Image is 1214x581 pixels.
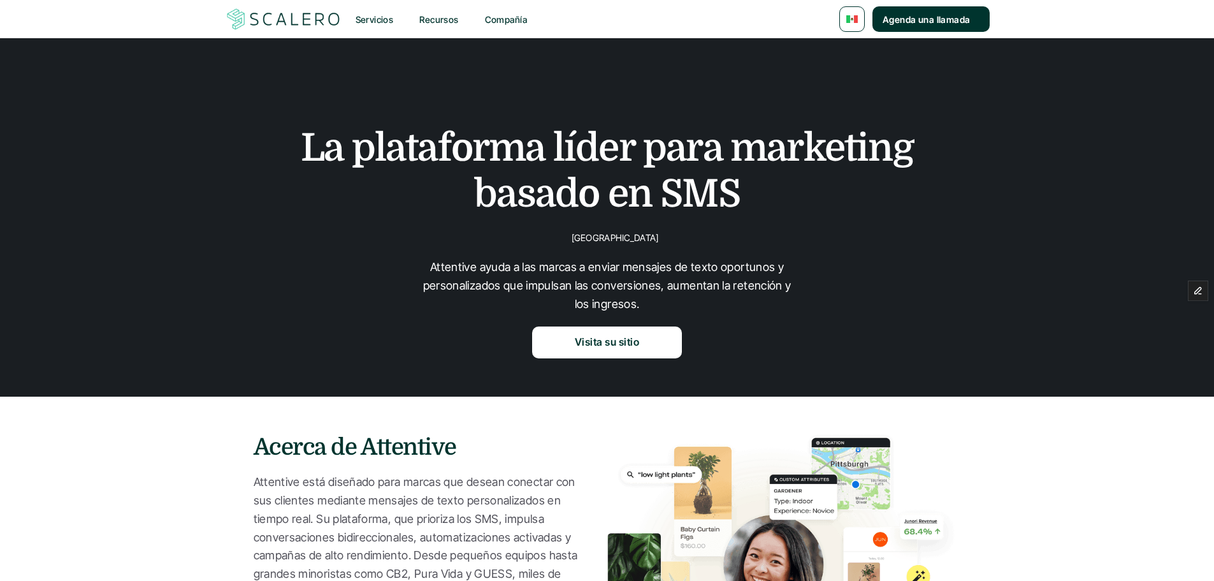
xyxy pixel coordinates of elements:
a: Visita su sitio [532,327,682,358]
p: Visita su sitio [575,334,639,351]
p: Recursos [419,13,458,26]
a: Scalero company logo [225,8,342,31]
h3: Acerca de Attentive [254,432,607,464]
p: Agenda una llamada [883,13,971,26]
p: Compañía [485,13,527,26]
p: [GEOGRAPHIC_DATA] [572,230,659,246]
p: Servicios [356,13,394,26]
button: Edit Framer Content [1189,281,1208,300]
h1: La plataforma líder para marketing basado en SMS [289,125,926,217]
img: Scalero company logo [225,7,342,31]
a: Agenda una llamada [872,6,990,32]
p: Attentive ayuda a las marcas a enviar mensajes de texto oportunos y personalizados que impulsan l... [416,258,798,313]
